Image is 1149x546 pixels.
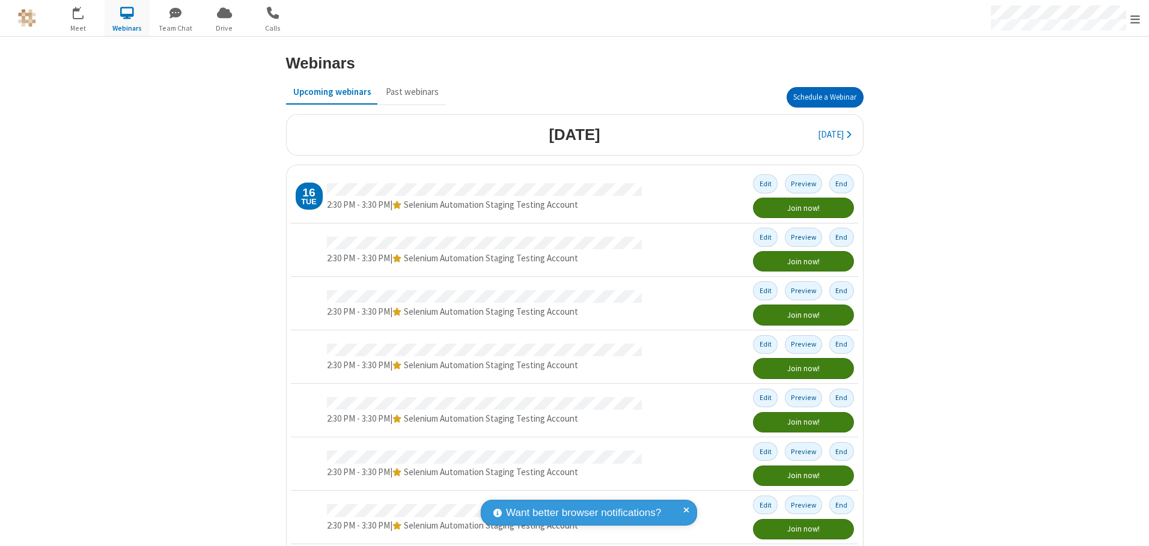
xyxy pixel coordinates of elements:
div: | [327,466,642,479]
div: Tue [301,198,317,206]
button: End [829,281,854,300]
div: | [327,305,642,319]
span: 2:30 PM - 3:30 PM [327,199,390,210]
button: Join now! [753,466,853,486]
button: Preview [785,335,823,354]
button: Edit [753,174,778,193]
button: Edit [753,228,778,246]
span: 2:30 PM - 3:30 PM [327,359,390,371]
button: Preview [785,228,823,246]
span: Webinars [105,23,150,34]
button: End [829,335,854,354]
button: Join now! [753,519,853,539]
button: Preview [785,496,823,514]
button: Join now! [753,305,853,325]
span: Team Chat [153,23,198,34]
button: Join now! [753,198,853,218]
span: Calls [251,23,296,34]
button: Join now! [753,251,853,271]
button: [DATE] [811,124,858,147]
span: Selenium Automation Staging Testing Account [404,359,578,371]
button: Edit [753,442,778,461]
span: 2:30 PM - 3:30 PM [327,520,390,531]
h3: Webinars [286,55,355,71]
div: 16 [302,187,315,198]
div: | [327,198,642,212]
button: Past webinars [379,80,446,103]
button: End [829,496,854,514]
button: Join now! [753,358,853,378]
button: Preview [785,281,823,300]
div: 25 [79,7,90,16]
h3: [DATE] [549,126,600,143]
span: 2:30 PM - 3:30 PM [327,466,390,478]
button: Edit [753,496,778,514]
span: Want better browser notifications? [506,505,661,521]
button: Edit [753,389,778,407]
span: Selenium Automation Staging Testing Account [404,466,578,478]
span: Selenium Automation Staging Testing Account [404,252,578,264]
span: 2:30 PM - 3:30 PM [327,252,390,264]
button: End [829,228,854,246]
button: End [829,389,854,407]
img: QA Selenium DO NOT DELETE OR CHANGE [18,9,36,27]
div: | [327,359,642,372]
button: Preview [785,174,823,193]
span: Selenium Automation Staging Testing Account [404,520,578,531]
span: Selenium Automation Staging Testing Account [404,413,578,424]
span: [DATE] [818,129,844,140]
span: Meet [56,23,101,34]
span: Drive [202,23,247,34]
button: Edit [753,335,778,354]
div: | [327,519,642,533]
button: End [829,174,854,193]
button: Join now! [753,412,853,432]
div: Tuesday, September 16, 2025 2:30 PM [296,183,323,210]
iframe: Chat [1119,515,1140,538]
span: Selenium Automation Staging Testing Account [404,306,578,317]
span: Selenium Automation Staging Testing Account [404,199,578,210]
button: End [829,442,854,461]
div: | [327,252,642,265]
div: | [327,412,642,426]
span: 2:30 PM - 3:30 PM [327,306,390,317]
button: Edit [753,281,778,300]
button: Upcoming webinars [286,80,379,103]
button: Preview [785,389,823,407]
button: Schedule a Webinar [787,87,864,108]
button: Preview [785,442,823,461]
span: 2:30 PM - 3:30 PM [327,413,390,424]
